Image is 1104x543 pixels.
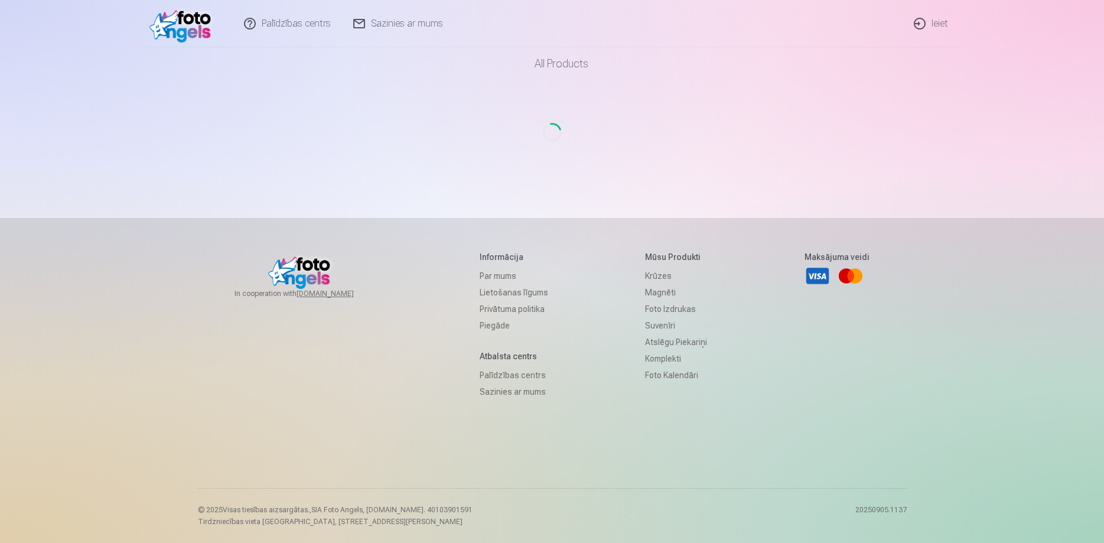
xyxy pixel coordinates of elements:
a: All products [501,47,603,80]
span: In cooperation with [235,289,382,298]
a: Visa [805,263,831,289]
a: Piegāde [480,317,548,334]
img: /v1 [149,5,217,43]
a: Lietošanas līgums [480,284,548,301]
p: © 2025 Visas tiesības aizsargātas. , [198,505,473,515]
a: Foto kalendāri [645,367,707,383]
a: Komplekti [645,350,707,367]
a: Sazinies ar mums [480,383,548,400]
a: Par mums [480,268,548,284]
a: [DOMAIN_NAME] [297,289,382,298]
p: Tirdzniecības vieta [GEOGRAPHIC_DATA], [STREET_ADDRESS][PERSON_NAME] [198,517,473,526]
a: Suvenīri [645,317,707,334]
a: Mastercard [838,263,864,289]
a: Krūzes [645,268,707,284]
h5: Atbalsta centrs [480,350,548,362]
p: 20250905.1137 [855,505,907,526]
a: Magnēti [645,284,707,301]
a: Atslēgu piekariņi [645,334,707,350]
h5: Informācija [480,251,548,263]
h5: Mūsu produkti [645,251,707,263]
a: Palīdzības centrs [480,367,548,383]
span: SIA Foto Angels, [DOMAIN_NAME]. 40103901591 [311,506,473,514]
a: Foto izdrukas [645,301,707,317]
a: Privātuma politika [480,301,548,317]
h5: Maksājuma veidi [805,251,869,263]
